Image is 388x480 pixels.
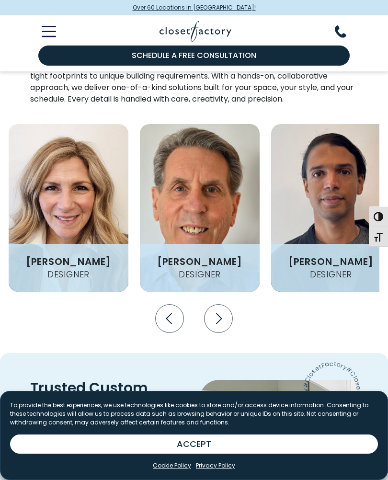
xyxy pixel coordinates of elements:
a: Cookie Policy [153,461,191,470]
p: Our talented designers understand the challenges and opportunities of city living from tight foot... [30,59,358,105]
img: Steve-sanders headshot [140,124,260,292]
a: Schedule a Free Consultation [38,46,350,66]
img: Lorraine Sabatino Closet Factory NYC [9,124,128,292]
h3: [PERSON_NAME] [285,257,377,266]
a: Privacy Policy [196,461,235,470]
span: Over 60 Locations in [GEOGRAPHIC_DATA]! [133,3,256,12]
button: Previous slide [152,301,187,336]
button: Phone Number [335,25,358,38]
h4: Designer [44,270,93,279]
span: Trusted Custom Design in [US_STATE] Since [30,378,161,428]
button: Toggle Mobile Menu [30,26,56,37]
h3: [PERSON_NAME] [22,257,115,266]
h4: Designer [306,270,356,279]
h3: [PERSON_NAME] [153,257,246,266]
p: To provide the best experiences, we use technologies like cookies to store and/or access device i... [10,401,378,427]
button: Toggle High Contrast [369,206,388,227]
h4: Designer [175,270,225,279]
button: Next slide [201,301,236,336]
img: Closet Factory Logo [160,21,231,42]
button: ACCEPT [10,434,378,454]
button: Toggle Font size [369,227,388,247]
